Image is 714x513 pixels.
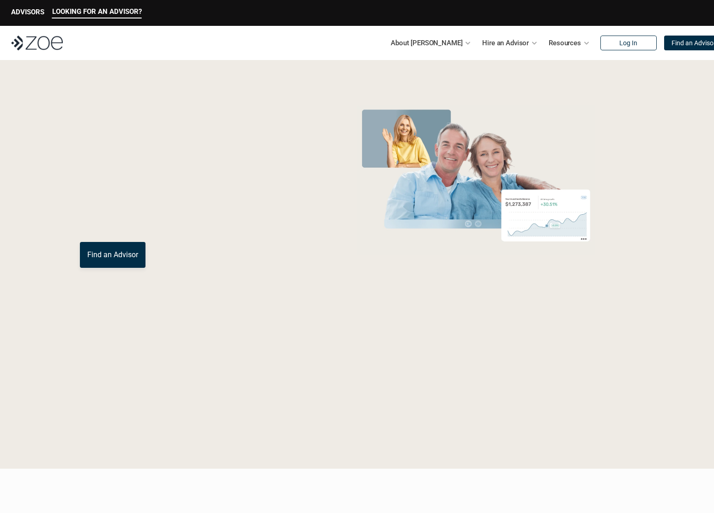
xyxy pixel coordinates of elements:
[22,386,692,424] p: Loremipsum: *DolOrsi Ametconsecte adi Eli Seddoeius tem inc utlaboreet. Dol 4607 MagNaal Enimadmi...
[80,102,285,138] span: Grow Your Wealth
[600,36,657,50] a: Log In
[549,36,581,50] p: Resources
[80,242,145,268] a: Find an Advisor
[482,36,529,50] p: Hire an Advisor
[80,209,318,231] p: You deserve an advisor you can trust. [PERSON_NAME], hire, and invest with vetted, fiduciary, fin...
[52,7,142,16] p: LOOKING FOR AN ADVISOR?
[353,105,599,255] img: Zoe Financial Hero Image
[11,8,44,16] p: ADVISORS
[619,39,637,47] p: Log In
[80,133,266,199] span: with a Financial Advisor
[391,36,462,50] p: About [PERSON_NAME]
[87,250,138,259] p: Find an Advisor
[348,261,604,266] em: The information in the visuals above is for illustrative purposes only and does not represent an ...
